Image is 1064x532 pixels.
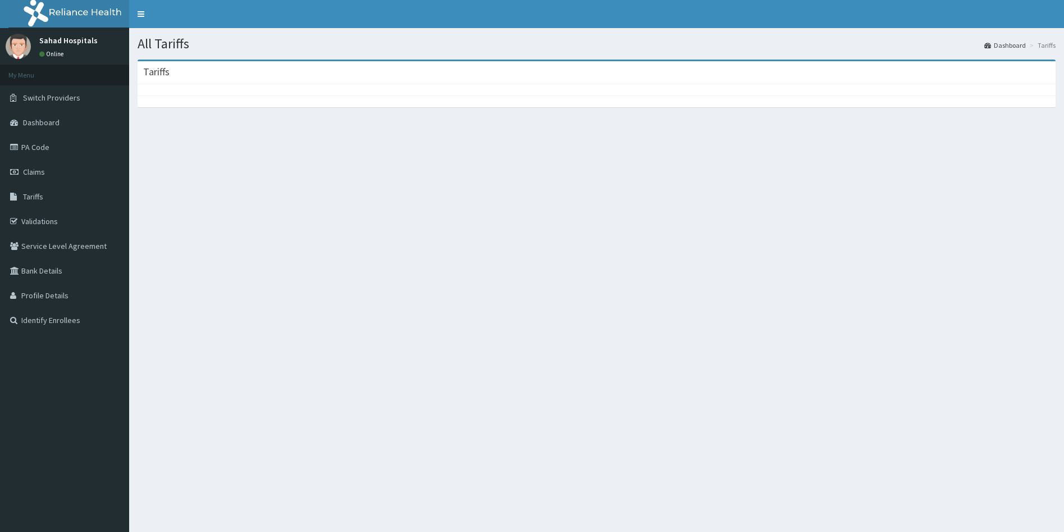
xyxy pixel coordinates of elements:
[143,67,170,77] h3: Tariffs
[984,40,1026,50] a: Dashboard
[23,167,45,177] span: Claims
[23,192,43,202] span: Tariffs
[39,37,98,44] p: Sahad Hospitals
[39,50,66,58] a: Online
[23,117,60,128] span: Dashboard
[6,34,31,59] img: User Image
[23,93,80,103] span: Switch Providers
[1027,40,1056,50] li: Tariffs
[138,37,1056,51] h1: All Tariffs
